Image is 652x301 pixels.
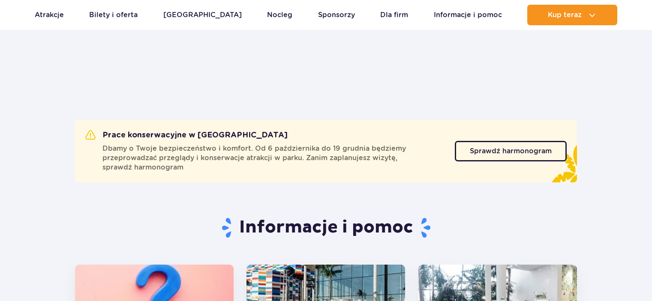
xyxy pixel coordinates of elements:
a: Bilety i oferta [89,5,138,25]
a: Informacje i pomoc [434,5,502,25]
a: Sprawdź harmonogram [455,141,567,161]
a: Nocleg [267,5,292,25]
h2: Prace konserwacyjne w [GEOGRAPHIC_DATA] [85,130,288,140]
button: Kup teraz [527,5,617,25]
span: Sprawdź harmonogram [470,148,552,155]
h1: Informacje i pomoc [75,217,577,239]
a: [GEOGRAPHIC_DATA] [163,5,242,25]
span: Dbamy o Twoje bezpieczeństwo i komfort. Od 6 października do 19 grudnia będziemy przeprowadzać pr... [102,144,445,172]
a: Atrakcje [35,5,64,25]
a: Sponsorzy [318,5,355,25]
a: Dla firm [380,5,408,25]
span: Kup teraz [548,11,582,19]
